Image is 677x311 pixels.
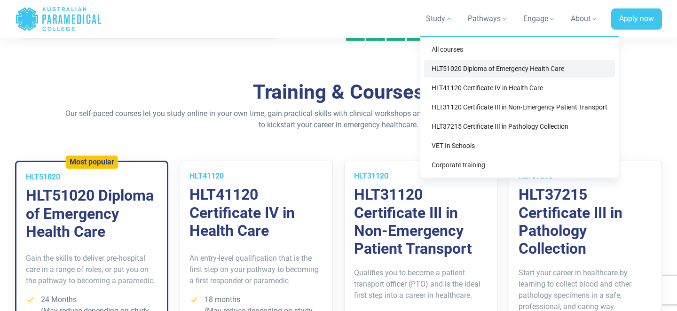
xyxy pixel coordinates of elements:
h3: HLT31120 Certificate III in Non-Emergency Patient Transport [354,186,488,258]
h5: Most popular [70,158,114,167]
span: HLT51020 [26,172,60,181]
a: Pathways [462,6,514,32]
span: HLT31120 [354,171,388,180]
p: An entry-level qualification that is the first step on your pathway to becoming a first responder... [189,253,323,287]
a: HLT41120 Certificate IV in Health Care [424,79,615,97]
h3: HLT51020 Diploma of Emergency Health Care [26,187,157,241]
a: Engage [518,6,561,32]
h3: HLT41120 Certificate IV in Health Care [189,186,323,240]
a: Study [420,6,458,32]
a: Australian Paramedical College [15,4,102,34]
a: All courses [424,41,615,58]
h2: Training & Courses [63,80,614,104]
p: Gain the skills to deliver pre-hospital care in a range of roles, or put you on the pathway to be... [26,253,157,287]
a: About [565,6,604,32]
p: Our self-paced courses let you study online in your own time, gain practical skills with clinical... [63,108,614,131]
p: Qualifies you to become a patient transport officer (PTO) and is the ideal first step into a care... [354,267,488,301]
span: HLT41120 [189,171,224,180]
div: Study [420,36,619,178]
a: Apply now [611,8,662,30]
h3: HLT37215 Certificate III in Pathology Collection [519,186,652,258]
a: HLT51020 Diploma of Emergency Health Care [424,60,615,78]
